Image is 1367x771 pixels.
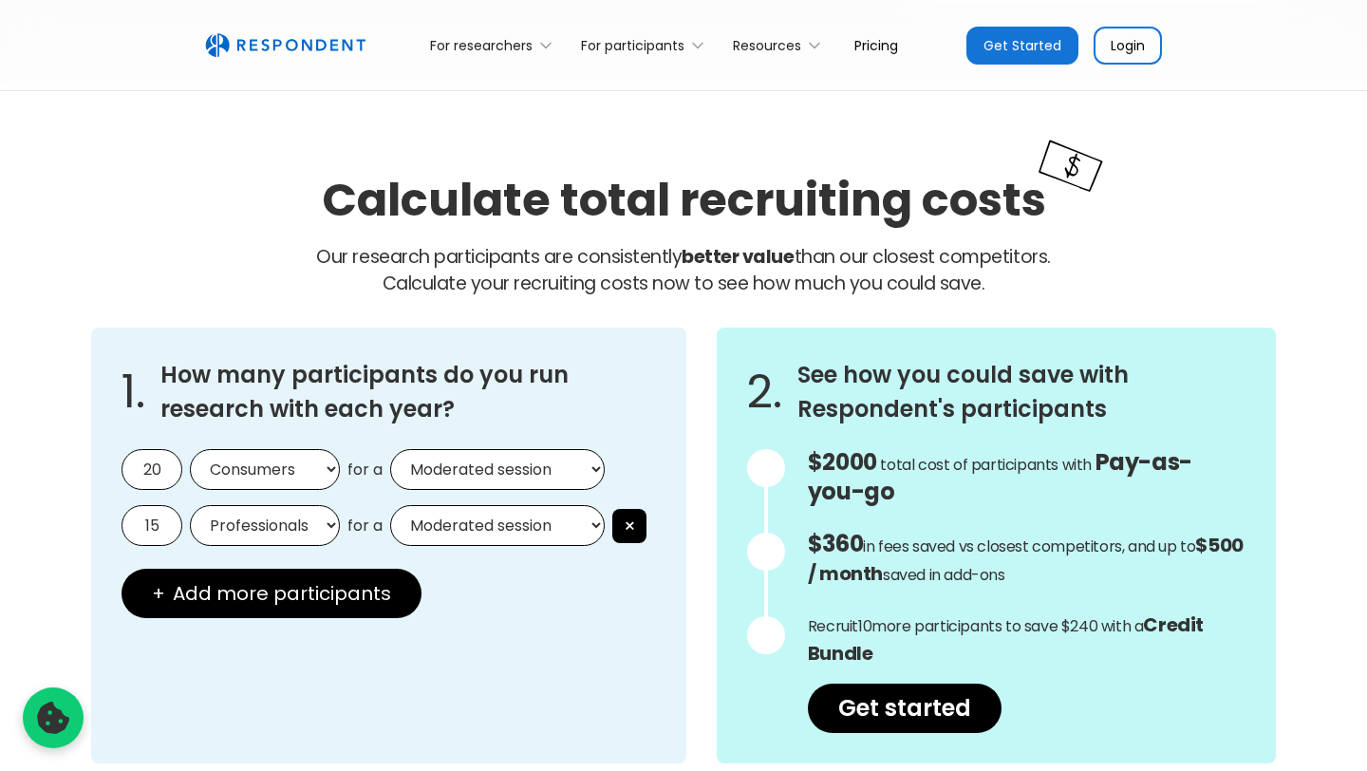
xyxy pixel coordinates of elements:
[808,528,863,559] span: $360
[808,531,1245,589] p: in fees saved vs closest competitors, and up to saved in add-ons
[747,383,782,402] span: 2.
[581,36,684,55] div: For participants
[430,36,533,55] div: For researchers
[347,517,383,536] span: for a
[808,532,1244,587] strong: $500 / month
[966,27,1078,65] a: Get Started
[152,584,165,603] span: +
[205,33,365,58] img: Untitled UI logotext
[571,23,722,67] div: For participants
[322,168,1046,232] h2: Calculate total recruiting costs
[797,358,1245,426] h3: See how you could save with Respondent's participants
[722,23,839,67] div: Resources
[808,446,877,478] span: $2000
[122,569,421,618] button: + Add more participants
[682,244,794,270] strong: better value
[612,509,646,543] button: ×
[808,684,1002,733] a: Get started
[91,244,1276,297] p: Our research participants are consistently than our closest competitors.
[122,383,145,402] span: 1.
[808,611,1245,668] p: Recruit more participants to save $240 with a
[205,33,365,58] a: home
[1094,27,1162,65] a: Login
[858,615,871,637] span: 10
[383,271,985,296] span: Calculate your recruiting costs now to see how much you could save.
[808,446,1192,507] span: Pay-as-you-go
[420,23,571,67] div: For researchers
[733,36,801,55] div: Resources
[173,584,391,603] span: Add more participants
[880,454,1092,476] span: total cost of participants with
[160,358,656,426] h3: How many participants do you run research with each year?
[839,23,913,67] a: Pricing
[347,461,383,480] span: for a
